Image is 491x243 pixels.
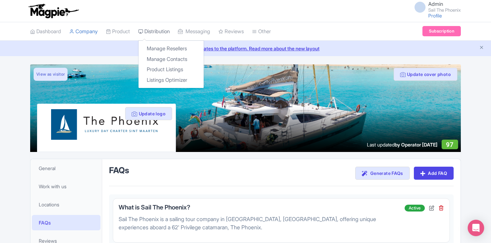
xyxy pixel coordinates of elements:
span: by Operator [DATE] [395,142,438,148]
a: Add FAQ [414,167,454,180]
span: Active [405,205,425,212]
a: Reviews [218,22,244,41]
a: Company [69,22,98,41]
a: Messaging [178,22,210,41]
div: Last updated [367,141,438,148]
a: We made some updates to the platform. Read more about the new layout [4,45,487,52]
a: Admin Sail The Phoenix [410,1,461,12]
a: Subscription [422,26,461,36]
a: Work with us [32,179,100,194]
a: Manage Resellers [139,43,204,54]
span: 97 [446,141,453,148]
div: Open Intercom Messenger [468,220,484,236]
a: Generate FAQs [355,167,409,180]
span: Locations [39,201,59,208]
a: Product [106,22,130,41]
div: Delete FAQ [439,204,444,212]
a: Locations [32,197,100,212]
img: logo-ab69f6fb50320c5b225c76a69d11143b.png [27,3,80,18]
p: Sail The Phoenix is a sailing tour company in [GEOGRAPHIC_DATA], [GEOGRAPHIC_DATA], offering uniq... [119,215,399,231]
a: General [32,161,100,176]
a: Dashboard [30,22,61,41]
h2: FAQs [109,166,129,175]
button: Update cover photo [394,68,457,81]
button: Close announcement [479,44,484,52]
a: Manage Contacts [139,54,204,65]
img: zjnpxfp4zqd6v6jvqlhf.png [51,109,161,146]
span: Work with us [39,183,67,190]
span: General [39,165,56,172]
div: Edit FAQ [429,204,434,212]
a: Profile [428,13,442,18]
a: Other [252,22,271,41]
small: Sail The Phoenix [428,8,461,12]
button: Update logo [125,107,172,120]
a: Distribution [138,22,170,41]
span: Admin [428,1,443,7]
a: View as visitor [34,68,68,81]
a: FAQs [32,215,100,230]
a: Product Listings [139,64,204,75]
h3: What is Sail The Phoenix? [119,204,399,211]
span: FAQs [39,219,51,226]
a: Listings Optimizer [139,75,204,86]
